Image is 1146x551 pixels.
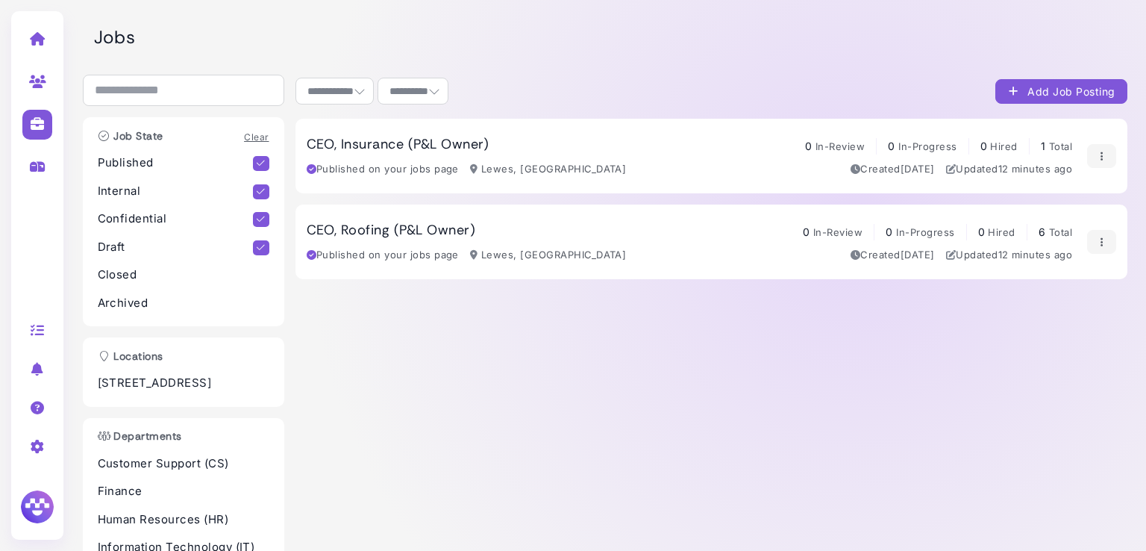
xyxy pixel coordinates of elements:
[19,488,56,526] img: Megan
[307,137,489,153] h3: CEO, Insurance (P&L Owner)
[896,226,954,238] span: In-Progress
[805,140,812,152] span: 0
[978,225,985,238] span: 0
[98,455,269,473] p: Customer Support (CS)
[1049,140,1072,152] span: Total
[1041,140,1045,152] span: 1
[815,140,865,152] span: In-Review
[94,27,1127,49] h2: Jobs
[307,162,459,177] div: Published on your jobs page
[1039,225,1045,238] span: 6
[946,162,1073,177] div: Updated
[307,248,459,263] div: Published on your jobs page
[244,131,269,143] a: Clear
[851,248,935,263] div: Created
[98,267,269,284] p: Closed
[851,162,935,177] div: Created
[886,225,892,238] span: 0
[803,225,810,238] span: 0
[98,483,269,500] p: Finance
[946,248,1073,263] div: Updated
[990,140,1017,152] span: Hired
[98,295,269,312] p: Archived
[98,375,269,392] p: [STREET_ADDRESS]
[1007,84,1115,99] div: Add Job Posting
[980,140,987,152] span: 0
[901,163,935,175] time: Aug 13, 2025
[813,226,862,238] span: In-Review
[98,183,254,200] p: Internal
[988,226,1015,238] span: Hired
[470,248,627,263] div: Lewes, [GEOGRAPHIC_DATA]
[90,350,171,363] h3: Locations
[998,163,1073,175] time: Aug 15, 2025
[307,222,476,239] h3: CEO, Roofing (P&L Owner)
[98,211,254,228] p: Confidential
[470,162,627,177] div: Lewes, [GEOGRAPHIC_DATA]
[898,140,956,152] span: In-Progress
[995,79,1127,104] button: Add Job Posting
[98,511,269,529] p: Human Resources (HR)
[98,155,254,172] p: Published
[98,239,254,256] p: Draft
[888,140,895,152] span: 0
[1049,226,1072,238] span: Total
[998,249,1073,261] time: Aug 15, 2025
[90,130,171,143] h3: Job State
[901,249,935,261] time: Aug 13, 2025
[90,430,190,443] h3: Departments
